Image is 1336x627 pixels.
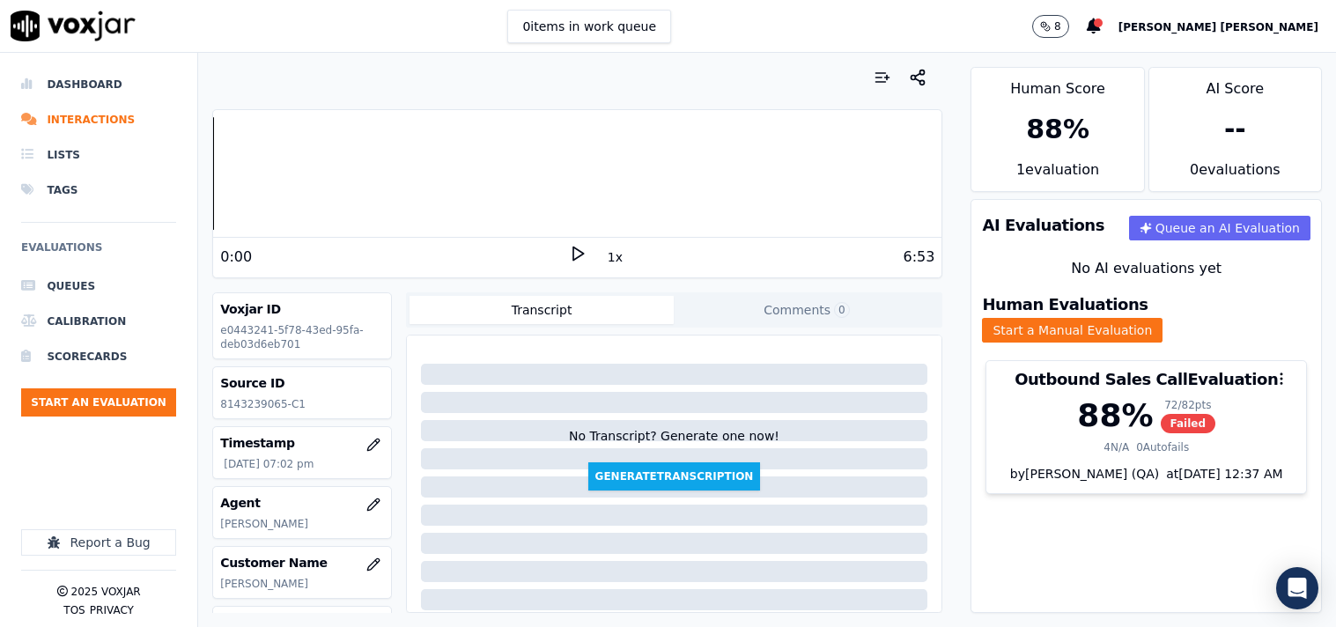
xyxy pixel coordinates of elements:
div: 6:53 [903,247,934,268]
button: Privacy [90,603,134,617]
p: 8143239065-C1 [220,397,383,411]
h3: Voxjar ID [220,300,383,318]
button: TOS [63,603,85,617]
a: Tags [21,173,176,208]
div: 72 / 82 pts [1161,398,1216,412]
a: Lists [21,137,176,173]
div: at [DATE] 12:37 AM [1159,465,1282,483]
div: 4 N/A [1103,440,1129,454]
button: [PERSON_NAME] [PERSON_NAME] [1118,16,1336,37]
div: by [PERSON_NAME] (QA) [986,465,1306,493]
div: 0 Autofails [1136,440,1189,454]
img: voxjar logo [11,11,136,41]
h3: AI Evaluations [982,218,1104,233]
div: 1 evaluation [971,159,1143,191]
div: Open Intercom Messenger [1276,567,1318,609]
a: Scorecards [21,339,176,374]
p: [PERSON_NAME] [220,517,383,531]
p: [DATE] 07:02 pm [224,457,383,471]
button: Start a Manual Evaluation [982,318,1163,343]
button: Comments [674,296,939,324]
a: Queues [21,269,176,304]
div: 88 % [1077,398,1153,433]
div: No Transcript? Generate one now! [569,427,779,462]
a: Calibration [21,304,176,339]
p: 2025 Voxjar [71,585,141,599]
button: 8 [1032,15,1087,38]
div: -- [1224,114,1246,145]
button: Queue an AI Evaluation [1129,216,1310,240]
span: [PERSON_NAME] [PERSON_NAME] [1118,21,1318,33]
h3: Agent [220,494,383,512]
button: Report a Bug [21,529,176,556]
button: 8 [1032,15,1069,38]
button: Transcript [410,296,675,324]
h3: Source ID [220,374,383,392]
h3: Customer Name [220,554,383,572]
h3: Timestamp [220,434,383,452]
span: Failed [1161,414,1216,433]
div: Human Score [971,68,1143,100]
span: 0 [834,302,850,318]
button: 1x [604,245,626,269]
button: GenerateTranscription [588,462,761,491]
button: Start an Evaluation [21,388,176,417]
div: AI Score [1149,68,1321,100]
a: Dashboard [21,67,176,102]
div: 88 % [1026,114,1089,145]
h6: Evaluations [21,237,176,269]
div: 0 evaluation s [1149,159,1321,191]
div: No AI evaluations yet [985,258,1307,279]
a: Interactions [21,102,176,137]
h3: Human Evaluations [982,297,1148,313]
p: e0443241-5f78-43ed-95fa-deb03d6eb701 [220,323,383,351]
div: 0:00 [220,247,252,268]
button: 0items in work queue [507,10,671,43]
p: [PERSON_NAME] [220,577,383,591]
p: 8 [1054,19,1061,33]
